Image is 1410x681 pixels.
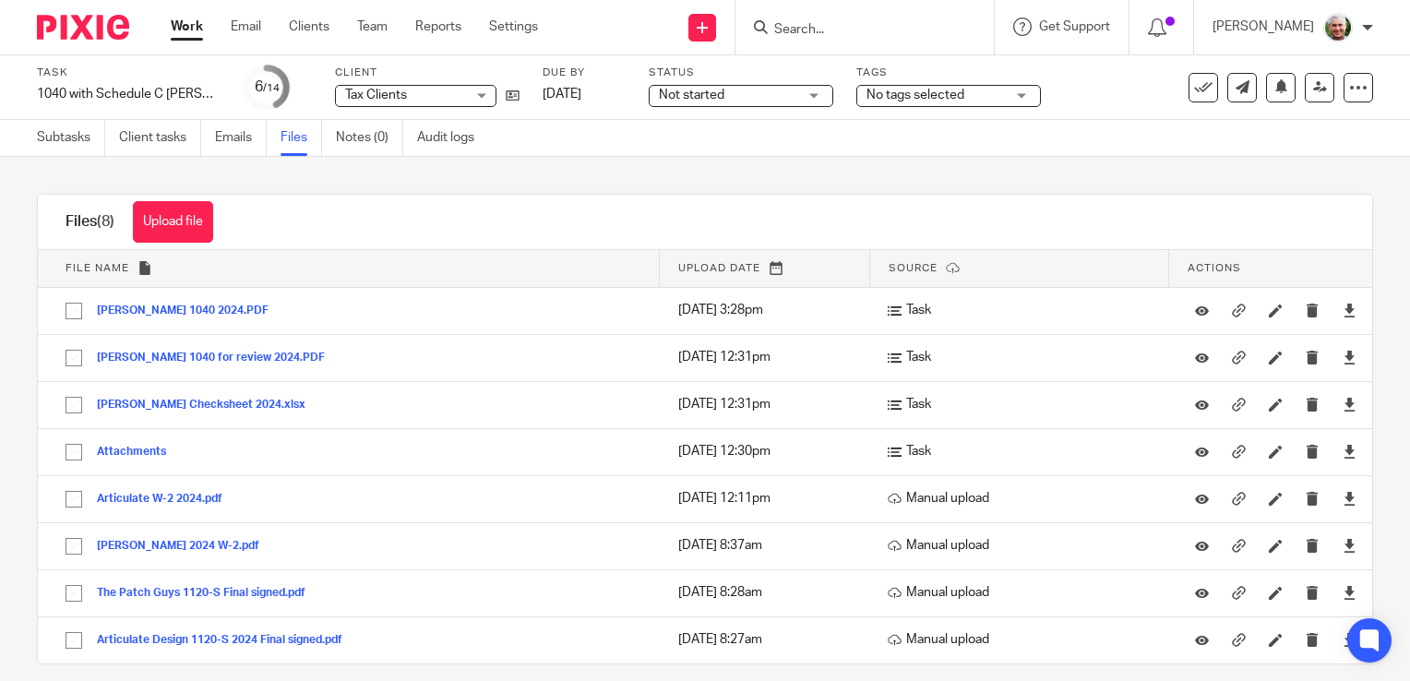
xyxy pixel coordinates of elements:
input: Select [56,482,91,517]
button: [PERSON_NAME] Checksheet 2024.xlsx [97,399,319,412]
p: [DATE] 12:31pm [678,348,861,366]
a: Download [1343,395,1356,413]
label: Status [649,66,833,80]
div: 6 [255,77,280,98]
h1: Files [66,212,114,232]
span: Get Support [1039,20,1110,33]
a: Audit logs [417,120,488,156]
a: Files [281,120,322,156]
span: Not started [659,89,724,102]
span: [DATE] [543,88,581,101]
small: /14 [263,83,280,93]
p: [DATE] 8:27am [678,630,861,649]
span: Source [889,263,938,273]
label: Client [335,66,520,80]
button: [PERSON_NAME] 2024 W-2.pdf [97,540,273,553]
p: Manual upload [888,583,1160,602]
a: Subtasks [37,120,105,156]
p: [DATE] 3:28pm [678,301,861,319]
p: Task [888,301,1160,319]
input: Select [56,340,91,376]
p: [DATE] 8:37am [678,536,861,555]
span: Actions [1188,263,1241,273]
a: Download [1343,489,1356,508]
p: Task [888,395,1160,413]
p: [DATE] 12:11pm [678,489,861,508]
label: Due by [543,66,626,80]
p: Task [888,442,1160,460]
p: Manual upload [888,536,1160,555]
button: [PERSON_NAME] 1040 for review 2024.PDF [97,352,339,364]
button: Articulate Design 1120-S 2024 Final signed.pdf [97,634,356,647]
input: Select [56,435,91,470]
a: Email [231,18,261,36]
input: Select [56,576,91,611]
button: Articulate W-2 2024.pdf [97,493,236,506]
input: Select [56,623,91,658]
p: Manual upload [888,489,1160,508]
span: Upload date [678,263,760,273]
a: Clients [289,18,329,36]
a: Download [1343,442,1356,460]
button: Upload file [133,201,213,243]
a: Work [171,18,203,36]
p: Task [888,348,1160,366]
a: Download [1343,301,1356,319]
div: 1040 with Schedule C Cheslon Romero [37,85,221,103]
a: Team [357,18,388,36]
img: kim_profile.jpg [1323,13,1353,42]
button: [PERSON_NAME] 1040 2024.PDF [97,305,282,317]
a: Download [1343,583,1356,602]
input: Select [56,293,91,329]
a: Download [1343,630,1356,649]
p: [DATE] 12:30pm [678,442,861,460]
input: Select [56,529,91,564]
span: File name [66,263,129,273]
span: Tax Clients [345,89,407,102]
p: Manual upload [888,630,1160,649]
p: [DATE] 12:31pm [678,395,861,413]
a: Settings [489,18,538,36]
label: Task [37,66,221,80]
input: Select [56,388,91,423]
span: No tags selected [866,89,964,102]
p: [PERSON_NAME] [1213,18,1314,36]
button: Attachments [97,446,180,459]
a: Client tasks [119,120,201,156]
img: Pixie [37,15,129,40]
label: Tags [856,66,1041,80]
a: Notes (0) [336,120,403,156]
input: Search [772,22,938,39]
a: Emails [215,120,267,156]
span: (8) [97,214,114,229]
a: Reports [415,18,461,36]
a: Download [1343,536,1356,555]
div: 1040 with Schedule C [PERSON_NAME] [37,85,221,103]
button: The Patch Guys 1120-S Final signed.pdf [97,587,319,600]
p: [DATE] 8:28am [678,583,861,602]
a: Download [1343,348,1356,366]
